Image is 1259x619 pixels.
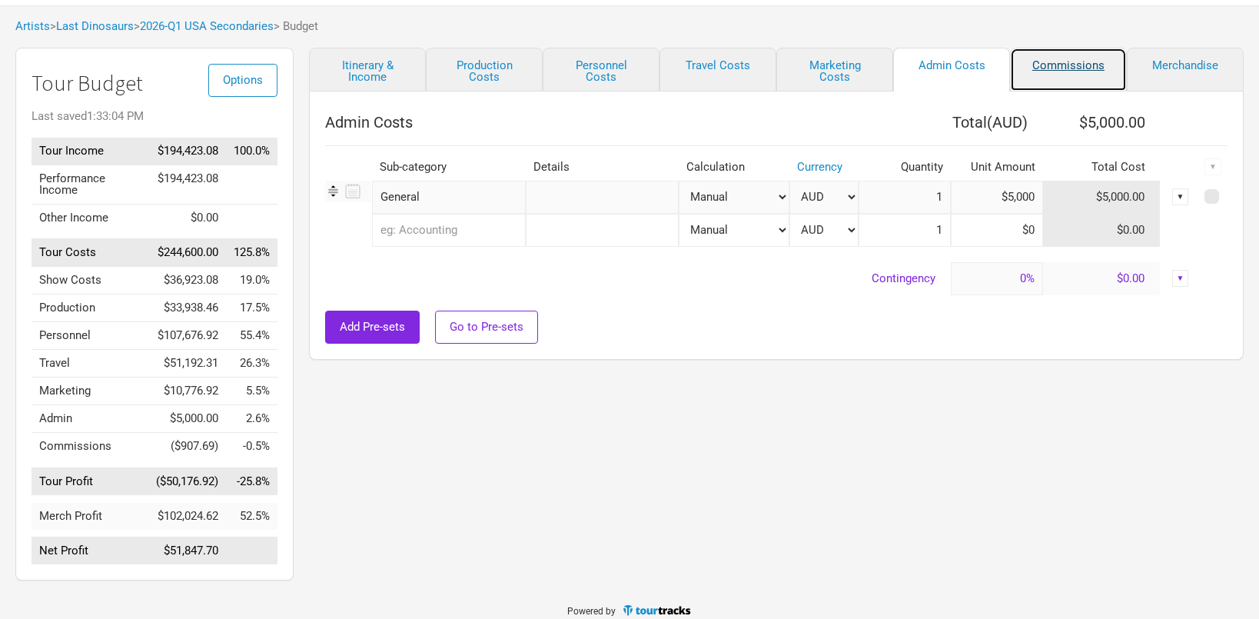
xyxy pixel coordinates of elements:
td: Tour Profit as % of Tour Income [226,468,277,495]
td: Personnel as % of Tour Income [226,322,277,350]
td: Merch Profit [32,503,148,530]
th: Total Cost [1043,154,1161,181]
td: Commissions [32,433,148,461]
td: $244,600.00 [148,239,226,267]
td: Tour Income as % of Tour Income [226,138,277,165]
th: Details [526,154,679,181]
td: Merch Profit as % of Tour Income [226,503,277,530]
td: Travel as % of Tour Income [226,350,277,378]
td: $107,676.92 [148,322,226,350]
td: ($907.69) [148,433,226,461]
td: ($50,176.92) [148,468,226,495]
img: Re-order [325,183,341,199]
td: $10,776.92 [148,378,226,405]
td: Contingency [325,262,951,295]
td: Admin as % of Tour Income [226,405,277,433]
td: Tour Profit [32,468,148,495]
td: $36,923.08 [148,267,226,295]
a: Production Costs [426,48,543,92]
button: Go to Pre-sets [435,311,538,344]
td: $0.00 [1043,262,1161,295]
td: Marketing as % of Tour Income [226,378,277,405]
div: Last saved 1:33:04 PM [32,111,277,122]
td: Show Costs as % of Tour Income [226,267,277,295]
span: Options [223,73,263,87]
th: Sub-category [372,154,525,181]
td: Net Profit as % of Tour Income [226,537,277,565]
td: Net Profit [32,537,148,565]
td: Personnel [32,322,148,350]
th: $5,000.00 [1043,107,1161,138]
td: $0.00 [148,204,226,231]
td: $102,024.62 [148,503,226,530]
a: 2026-Q1 USA Secondaries [140,19,274,33]
div: ▼ [1204,158,1221,175]
input: eg: Accounting [372,214,525,247]
a: Currency [797,160,842,174]
a: Artists [15,19,50,33]
td: Marketing [32,378,148,405]
span: Admin Costs [325,113,413,131]
td: Tour Costs as % of Tour Income [226,239,277,267]
h1: Tour Budget [32,72,277,95]
td: Travel [32,350,148,378]
td: $51,192.31 [148,350,226,378]
div: General [372,181,525,214]
td: Other Income as % of Tour Income [226,204,277,231]
span: > [134,21,274,32]
th: Calculation [679,154,789,181]
td: $51,847.70 [148,537,226,565]
a: Last Dinosaurs [56,19,134,33]
img: TourTracks [622,604,693,617]
a: Marketing Costs [776,48,893,92]
span: Add Pre-sets [340,320,405,334]
span: > Budget [274,21,318,32]
span: > [50,21,134,32]
div: ▼ [1172,188,1189,205]
td: $0.00 [1043,214,1161,247]
td: Other Income [32,204,148,231]
th: Quantity [859,154,951,181]
td: Tour Costs [32,239,148,267]
td: Tour Income [32,138,148,165]
div: ▼ [1172,270,1189,287]
th: Unit Amount [951,154,1043,181]
a: Merchandise [1127,48,1244,92]
td: Performance Income [32,165,148,204]
td: $5,000.00 [148,405,226,433]
button: Options [208,64,277,97]
a: Travel Costs [659,48,776,92]
a: Itinerary & Income [309,48,426,92]
a: Personnel Costs [543,48,659,92]
td: $194,423.08 [148,138,226,165]
td: Production as % of Tour Income [226,295,277,322]
span: Powered by [567,606,616,617]
button: Add Pre-sets [325,311,420,344]
a: Commissions [1010,48,1127,92]
span: Go to Pre-sets [450,320,523,334]
td: Commissions as % of Tour Income [226,433,277,461]
td: Show Costs [32,267,148,295]
td: Admin [32,405,148,433]
td: $33,938.46 [148,295,226,322]
td: $5,000.00 [1043,181,1161,214]
td: Production [32,295,148,322]
td: $194,423.08 [148,165,226,204]
td: Performance Income as % of Tour Income [226,165,277,204]
th: Total ( AUD ) [859,107,1043,138]
a: Admin Costs [893,48,1010,92]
